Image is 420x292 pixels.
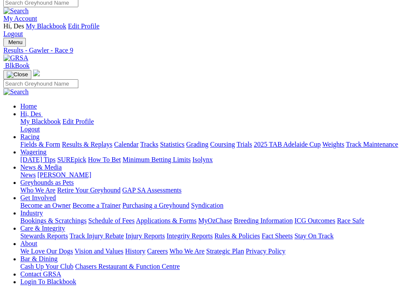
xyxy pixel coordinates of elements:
[20,156,55,163] a: [DATE] Tips
[20,164,62,171] a: News & Media
[72,202,121,209] a: Become a Trainer
[20,202,417,209] div: Get Involved
[20,217,86,224] a: Bookings & Scratchings
[20,171,417,179] div: News & Media
[191,202,223,209] a: Syndication
[147,248,168,255] a: Careers
[3,22,417,38] div: My Account
[88,156,121,163] a: How To Bet
[3,79,78,88] input: Search
[136,217,196,224] a: Applications & Forms
[322,141,344,148] a: Weights
[37,171,91,178] a: [PERSON_NAME]
[3,88,29,96] img: Search
[214,232,260,239] a: Rules & Policies
[20,141,417,148] div: Racing
[3,62,30,69] a: BlkBook
[20,171,36,178] a: News
[20,248,417,255] div: About
[3,38,26,47] button: Toggle navigation
[114,141,138,148] a: Calendar
[20,255,58,262] a: Bar & Dining
[63,118,94,125] a: Edit Profile
[20,209,43,217] a: Industry
[254,141,321,148] a: 2025 TAB Adelaide Cup
[122,202,189,209] a: Purchasing a Greyhound
[20,248,73,255] a: We Love Our Dogs
[20,148,47,156] a: Wagering
[206,248,244,255] a: Strategic Plan
[20,194,56,201] a: Get Involved
[62,141,112,148] a: Results & Replays
[88,217,134,224] a: Schedule of Fees
[68,22,99,30] a: Edit Profile
[20,118,417,133] div: Hi, Des
[346,141,398,148] a: Track Maintenance
[20,186,417,194] div: Greyhounds as Pets
[20,240,37,247] a: About
[125,232,165,239] a: Injury Reports
[26,22,66,30] a: My Blackbook
[20,118,61,125] a: My Blackbook
[246,248,285,255] a: Privacy Policy
[20,217,417,225] div: Industry
[122,156,191,163] a: Minimum Betting Limits
[294,232,333,239] a: Stay On Track
[140,141,158,148] a: Tracks
[20,179,74,186] a: Greyhounds as Pets
[262,232,293,239] a: Fact Sheets
[210,141,235,148] a: Coursing
[20,141,60,148] a: Fields & Form
[122,186,182,194] a: GAP SA Assessments
[20,186,55,194] a: Who We Are
[160,141,185,148] a: Statistics
[75,263,180,270] a: Chasers Restaurant & Function Centre
[125,248,145,255] a: History
[294,217,335,224] a: ICG Outcomes
[20,202,71,209] a: Become an Owner
[3,47,417,54] a: Results - Gawler - Race 9
[20,110,43,117] a: Hi, Des
[57,186,121,194] a: Retire Your Greyhound
[337,217,364,224] a: Race Safe
[20,125,40,133] a: Logout
[166,232,213,239] a: Integrity Reports
[20,232,417,240] div: Care & Integrity
[20,110,41,117] span: Hi, Des
[3,22,24,30] span: Hi, Des
[20,225,65,232] a: Care & Integrity
[5,62,30,69] span: BlkBook
[7,71,28,78] img: Close
[20,133,39,140] a: Racing
[169,248,204,255] a: Who We Are
[69,232,124,239] a: Track Injury Rebate
[20,156,417,164] div: Wagering
[57,156,86,163] a: SUREpick
[20,263,73,270] a: Cash Up Your Club
[198,217,232,224] a: MyOzChase
[234,217,293,224] a: Breeding Information
[33,70,40,76] img: logo-grsa-white.png
[20,103,37,110] a: Home
[192,156,213,163] a: Isolynx
[75,248,123,255] a: Vision and Values
[3,54,28,62] img: GRSA
[3,30,23,37] a: Logout
[20,270,61,278] a: Contact GRSA
[3,70,31,79] button: Toggle navigation
[236,141,252,148] a: Trials
[20,232,68,239] a: Stewards Reports
[20,278,76,285] a: Login To Blackbook
[3,7,29,15] img: Search
[8,39,22,45] span: Menu
[20,263,417,270] div: Bar & Dining
[186,141,208,148] a: Grading
[3,15,37,22] a: My Account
